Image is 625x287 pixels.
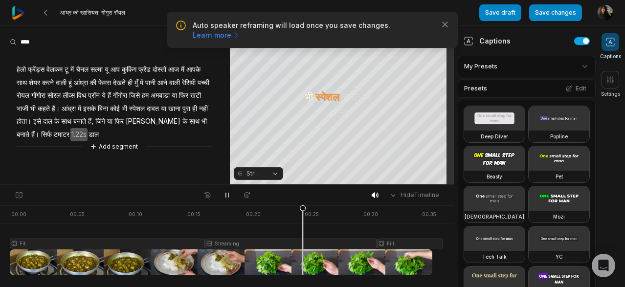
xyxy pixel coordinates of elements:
[51,102,61,115] span: हैं।
[16,89,30,102] span: रोयल
[94,115,106,128] span: जिंगे
[101,89,107,102] span: ये
[41,76,55,89] span: करने
[61,102,77,115] span: आंध्रा
[178,89,189,102] span: फिर
[152,63,167,76] span: दोस्तों
[104,63,110,76] span: यू
[487,173,502,180] h3: Beasty
[465,213,524,221] h3: [DEMOGRAPHIC_DATA]
[168,76,181,89] span: वाली
[556,253,563,261] h3: YC
[601,90,620,98] span: Settings
[29,102,37,115] span: भी
[481,132,508,140] h3: Deep Diver
[64,63,69,76] span: टू
[188,115,201,128] span: साथ
[16,102,29,115] span: भाजी
[556,173,563,180] h3: Pet
[27,63,45,76] span: फ्रेंड्स
[16,128,30,141] span: बनाते
[160,102,167,115] span: या
[167,102,181,115] span: खाना
[16,63,27,76] span: हेलो
[112,89,128,102] span: गोंगोरा
[97,102,109,115] span: बिना
[12,6,25,20] img: reap
[191,102,198,115] span: ही
[121,102,128,115] span: भी
[592,254,615,277] div: Open Intercom Messenger
[109,102,121,115] span: कोई
[16,115,32,128] span: होता।
[110,63,121,76] span: आप
[464,36,511,46] div: Captions
[97,76,112,89] span: फेमस
[125,115,181,128] span: [PERSON_NAME]
[88,141,140,152] button: Add segment
[73,76,89,89] span: आंध्रा
[234,167,283,180] button: Streaming
[60,115,72,128] span: साथ
[529,4,582,21] button: Save changes
[69,63,75,76] span: में
[193,30,240,40] a: Learn more
[107,89,112,102] span: हैं
[185,63,201,76] span: आपके
[75,63,89,76] span: चैनल
[76,89,87,102] span: विथ
[55,76,67,89] span: वाली
[16,76,28,89] span: साथ
[60,9,125,17] span: आंध्र की खासियत: गोंगुरा रॉयल
[134,76,139,89] span: मुँ
[127,76,134,89] span: ही
[72,115,87,128] span: बनाते
[193,21,432,40] p: Auto speaker reframing will load once you save changes.
[201,115,208,128] span: भी
[386,188,442,202] button: HideTimeline
[137,63,152,76] span: फ्रेंड
[89,63,104,76] span: सल्मा
[89,76,97,89] span: की
[181,115,188,128] span: के
[553,213,565,221] h3: Mozi
[139,76,144,89] span: में
[141,89,150,102] span: हम
[181,76,197,89] span: रेसिपी
[77,102,82,115] span: में
[70,128,88,141] span: 1.22s
[32,115,42,128] span: इसे
[121,63,137,76] span: कुकिंग
[550,132,568,140] h3: Popline
[53,128,70,141] span: टमाटर
[106,115,113,128] span: या
[198,102,209,115] span: नहीं
[601,71,620,98] button: Settings
[37,102,51,115] span: कहते
[197,76,210,89] span: पच्ची
[458,79,596,98] div: Presets
[28,76,41,89] span: शेयर
[88,128,100,141] span: डाल
[246,169,264,178] span: Streaming
[563,82,589,95] button: Edit
[181,102,191,115] span: पुरा
[128,102,146,115] span: स्पेशल
[479,4,521,21] button: Save draft
[167,63,180,76] span: आज
[189,89,202,102] span: खटी
[67,76,73,89] span: हूं
[30,89,46,102] span: गोंगोरा
[482,253,507,261] h3: Tech Talk
[62,89,76,102] span: लीव्स
[30,128,40,141] span: हैं।
[146,102,160,115] span: दावत
[40,128,53,141] span: सिर्फ
[82,102,97,115] span: इसके
[45,63,64,76] span: वेलकम
[87,89,101,102] span: प्रॉन
[46,89,62,102] span: सोरल
[112,76,127,89] span: देखते
[600,53,621,60] span: Captions
[128,89,141,102] span: जिसे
